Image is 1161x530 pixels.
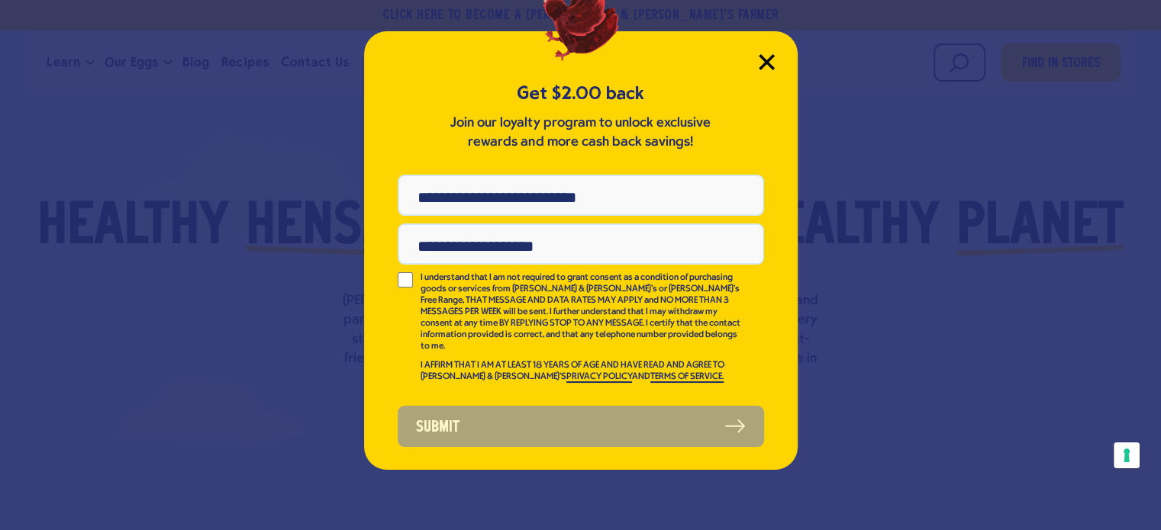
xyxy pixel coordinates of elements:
[398,81,764,106] h5: Get $2.00 back
[421,360,743,383] p: I AFFIRM THAT I AM AT LEAST 18 YEARS OF AGE AND HAVE READ AND AGREE TO [PERSON_NAME] & [PERSON_NA...
[759,54,775,70] button: Close Modal
[566,372,632,383] a: PRIVACY POLICY
[398,406,764,447] button: Submit
[1114,442,1140,468] button: Your consent preferences for tracking technologies
[398,272,413,287] input: I understand that I am not required to grant consent as a condition of purchasing goods or servic...
[650,372,724,383] a: TERMS OF SERVICE.
[447,114,714,152] p: Join our loyalty program to unlock exclusive rewards and more cash back savings!
[421,272,743,352] p: I understand that I am not required to grant consent as a condition of purchasing goods or servic...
